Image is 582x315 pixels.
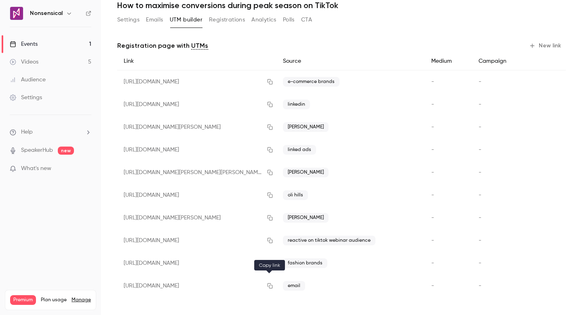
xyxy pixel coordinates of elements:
[526,39,566,52] button: New link
[301,13,312,26] button: CTA
[283,258,327,268] span: fashion brands
[276,52,425,70] div: Source
[117,116,276,138] div: [URL][DOMAIN_NAME][PERSON_NAME]
[479,238,481,243] span: -
[283,13,295,26] button: Polls
[431,260,434,266] span: -
[191,41,208,51] a: UTMs
[117,93,276,116] div: [URL][DOMAIN_NAME]
[479,147,481,153] span: -
[146,13,163,26] button: Emails
[283,122,329,132] span: [PERSON_NAME]
[10,76,46,84] div: Audience
[117,70,276,94] div: [URL][DOMAIN_NAME]
[117,229,276,252] div: [URL][DOMAIN_NAME]
[41,297,67,303] span: Plan usage
[431,79,434,85] span: -
[431,215,434,221] span: -
[10,40,38,48] div: Events
[170,13,202,26] button: UTM builder
[117,138,276,161] div: [URL][DOMAIN_NAME]
[283,145,316,155] span: linked ads
[431,102,434,107] span: -
[251,13,276,26] button: Analytics
[117,41,208,51] p: Registration page with
[479,215,481,221] span: -
[10,7,23,20] img: Nonsensical
[10,295,36,305] span: Premium
[283,213,329,223] span: [PERSON_NAME]
[10,128,91,136] li: help-dropdown-opener
[431,283,434,289] span: -
[58,147,74,155] span: new
[283,236,375,245] span: reactive on tiktok webinar audience
[425,52,472,70] div: Medium
[117,0,566,10] h1: How to maximise conversions during peak season on TikTok
[431,124,434,130] span: -
[431,147,434,153] span: -
[21,146,53,155] a: SpeakerHub
[283,100,310,109] span: linkedin
[479,170,481,175] span: -
[30,9,63,17] h6: Nonsensical
[117,275,276,297] div: [URL][DOMAIN_NAME]
[117,206,276,229] div: [URL][DOMAIN_NAME][PERSON_NAME]
[117,13,139,26] button: Settings
[479,79,481,85] span: -
[117,184,276,206] div: [URL][DOMAIN_NAME]
[10,94,42,102] div: Settings
[283,190,308,200] span: oli hills
[479,283,481,289] span: -
[21,128,33,136] span: Help
[21,164,51,173] span: What's new
[283,77,339,87] span: e-commerce brands
[479,192,481,198] span: -
[283,281,305,291] span: email
[82,165,91,172] iframe: Noticeable Trigger
[479,102,481,107] span: -
[431,192,434,198] span: -
[10,58,38,66] div: Videos
[72,297,91,303] a: Manage
[431,238,434,243] span: -
[283,168,329,177] span: [PERSON_NAME]
[479,124,481,130] span: -
[117,52,276,70] div: Link
[117,161,276,184] div: [URL][DOMAIN_NAME][PERSON_NAME][PERSON_NAME]
[431,170,434,175] span: -
[472,52,529,70] div: Campaign
[479,260,481,266] span: -
[117,252,276,275] div: [URL][DOMAIN_NAME]
[209,13,245,26] button: Registrations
